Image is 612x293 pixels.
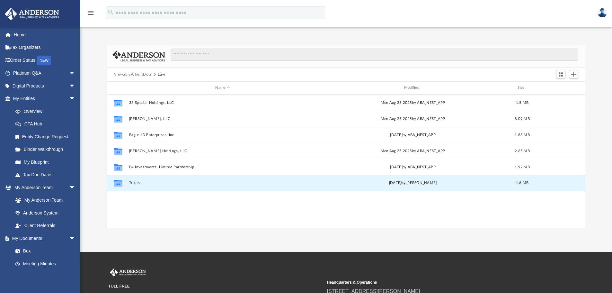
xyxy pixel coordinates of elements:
a: My Blueprint [9,156,82,169]
a: My Entitiesarrow_drop_down [4,92,85,105]
a: My Anderson Teamarrow_drop_down [4,181,82,194]
a: Forms Library [9,270,79,283]
button: Eagle 13 Enterprises, Inc [129,133,316,137]
a: Client Referrals [9,219,82,232]
a: Binder Walkthrough [9,143,85,156]
img: Anderson Advisors Platinum Portal [3,8,61,20]
a: Entity Change Request [9,130,85,143]
a: menu [87,12,94,17]
span: 1.92 MB [515,165,530,169]
a: My Anderson Team [9,194,79,207]
div: id [538,85,583,91]
button: Law [158,72,165,78]
span: 1.5 MB [516,101,528,104]
div: [DATE] by [PERSON_NAME] [319,180,506,186]
a: Meeting Minutes [9,257,82,270]
a: Overview [9,105,85,118]
span: arrow_drop_down [69,67,82,80]
input: Search files and folders [171,49,578,61]
span: arrow_drop_down [69,92,82,105]
span: 1.6 MB [516,181,528,185]
span: 2.65 MB [515,149,530,152]
img: User Pic [598,8,607,17]
button: [PERSON_NAME], LLC [129,117,316,121]
a: Tax Due Dates [9,169,85,181]
div: Mon Aug 25 2025 by ABA_NEST_APP [319,116,506,122]
span: 8.09 MB [515,117,530,120]
a: Order StatusNEW [4,54,85,67]
div: Size [509,85,535,91]
div: Mon Aug 25 2025 by ABA_NEST_APP [319,100,506,105]
span: arrow_drop_down [69,79,82,93]
span: arrow_drop_down [69,232,82,245]
a: Digital Productsarrow_drop_down [4,79,85,92]
a: Tax Organizers [4,41,85,54]
a: Platinum Q&Aarrow_drop_down [4,67,85,80]
small: TOLL FREE [109,283,323,289]
small: Headquarters & Operations [327,279,541,285]
button: 38 Special Holdings, LLC [129,101,316,105]
i: search [107,9,114,16]
a: Anderson System [9,206,82,219]
div: [DATE] by ABA_NEST_APP [319,164,506,170]
button: Switch to Grid View [556,70,566,79]
div: Modified [319,85,507,91]
button: Viewable-ClientDocs [114,72,152,78]
div: Name [129,85,316,91]
span: arrow_drop_down [69,181,82,194]
div: id [110,85,126,91]
a: CTA Hub [9,118,85,131]
button: Trusts [129,181,316,185]
a: Box [9,245,79,258]
img: Anderson Advisors Platinum Portal [109,268,147,277]
button: P4 Investments, Limited Partnership [129,165,316,169]
button: Add [569,70,579,79]
a: My Documentsarrow_drop_down [4,232,82,245]
div: Mon Aug 25 2025 by ABA_NEST_APP [319,148,506,154]
span: 1.83 MB [515,133,530,136]
button: [PERSON_NAME] Holdings, LLC [129,149,316,153]
div: NEW [37,56,51,65]
div: [DATE] by ABA_NEST_APP [319,132,506,138]
i: menu [87,9,94,17]
div: grid [107,95,586,228]
a: Home [4,28,85,41]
